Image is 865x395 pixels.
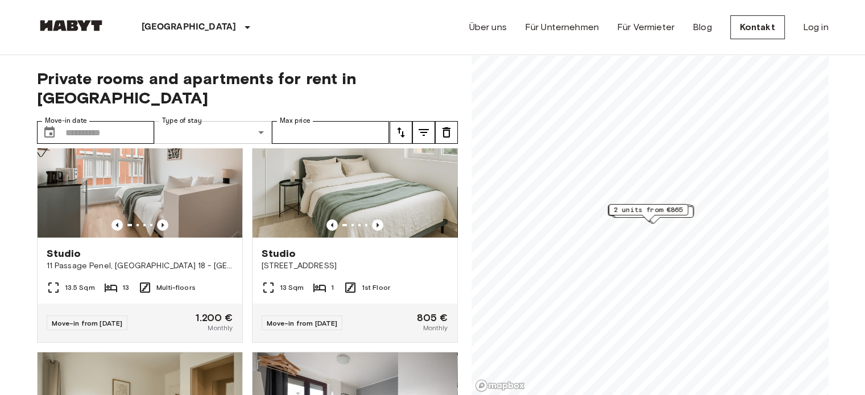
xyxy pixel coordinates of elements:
[47,260,233,272] span: 11 Passage Penel, [GEOGRAPHIC_DATA] 18 - [GEOGRAPHIC_DATA]
[693,20,712,34] a: Blog
[38,121,61,144] button: Choose date
[267,319,338,327] span: Move-in from [DATE]
[162,116,202,126] label: Type of stay
[362,282,390,293] span: 1st Floor
[614,205,694,223] div: Map marker
[326,219,338,231] button: Previous image
[262,260,448,272] span: [STREET_ADDRESS]
[417,313,448,323] span: 805 €
[37,69,458,107] span: Private rooms and apartments for rent in [GEOGRAPHIC_DATA]
[372,219,383,231] button: Previous image
[608,205,692,222] div: Map marker
[390,121,412,144] button: tune
[617,20,674,34] a: Für Vermieter
[423,323,448,333] span: Monthly
[262,247,296,260] span: Studio
[469,20,507,34] a: Über uns
[280,116,311,126] label: Max price
[253,101,457,238] img: Marketing picture of unit FR-18-010-008-001
[208,323,233,333] span: Monthly
[412,121,435,144] button: tune
[37,20,105,31] img: Habyt
[607,205,691,222] div: Map marker
[609,204,688,222] div: Map marker
[196,313,233,323] span: 1.200 €
[614,205,683,215] span: 2 units from €865
[730,15,785,39] a: Kontakt
[111,219,123,231] button: Previous image
[475,379,525,392] a: Mapbox logo
[157,219,168,231] button: Previous image
[614,206,693,224] div: Map marker
[45,116,87,126] label: Move-in date
[331,282,334,293] span: 1
[435,121,458,144] button: tune
[65,282,95,293] span: 13.5 Sqm
[525,20,599,34] a: Für Unternehmen
[47,247,81,260] span: Studio
[803,20,829,34] a: Log in
[52,319,123,327] span: Move-in from [DATE]
[280,282,304,293] span: 13 Sqm
[156,282,196,293] span: Multi-floors
[252,101,458,343] a: Marketing picture of unit FR-18-010-008-001Previous imagePrevious imageStudio[STREET_ADDRESS]13 S...
[122,282,129,293] span: 13
[142,20,237,34] p: [GEOGRAPHIC_DATA]
[38,101,242,238] img: Marketing picture of unit FR-18-011-001-005
[37,101,243,343] a: Marketing picture of unit FR-18-011-001-005Previous imagePrevious imageStudio11 Passage Penel, [G...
